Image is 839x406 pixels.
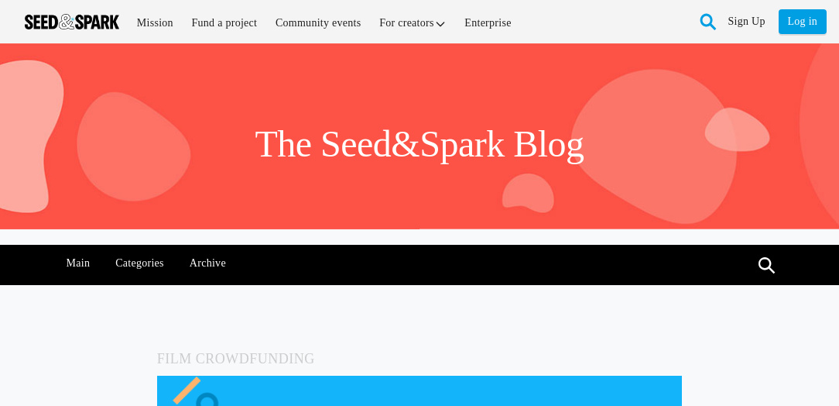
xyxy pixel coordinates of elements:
[728,9,765,34] a: Sign Up
[268,6,368,40] a: Community events
[372,6,454,40] a: For creators
[181,245,234,282] a: Archive
[129,6,181,40] a: Mission
[25,14,119,29] img: Seed amp; Spark
[58,245,98,282] a: Main
[779,9,827,34] a: Log in
[255,121,584,167] h1: The Seed&Spark Blog
[457,6,519,40] a: Enterprise
[108,245,173,282] a: Categories
[184,6,265,40] a: Fund a project
[157,347,682,370] h5: Film Crowdfunding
